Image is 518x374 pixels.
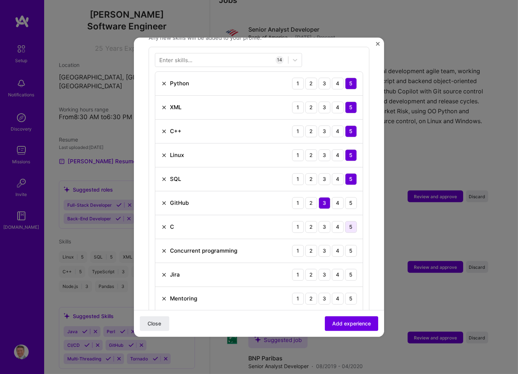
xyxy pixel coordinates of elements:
[170,199,189,207] div: GitHub
[292,125,304,137] div: 1
[170,223,174,231] div: C
[305,125,317,137] div: 2
[305,173,317,185] div: 2
[170,295,197,302] div: Mentoring
[305,149,317,161] div: 2
[305,293,317,304] div: 2
[161,104,167,110] img: Remove
[376,42,380,50] button: Close
[276,56,284,64] div: 14
[305,245,317,257] div: 2
[292,78,304,89] div: 1
[170,271,180,278] div: Jira
[319,125,330,137] div: 3
[161,81,167,86] img: Remove
[161,224,167,230] img: Remove
[332,269,344,281] div: 4
[305,78,317,89] div: 2
[170,103,181,111] div: XML
[319,101,330,113] div: 3
[292,173,304,185] div: 1
[345,293,357,304] div: 5
[170,79,189,87] div: Python
[345,173,357,185] div: 5
[292,149,304,161] div: 1
[345,149,357,161] div: 5
[345,269,357,281] div: 5
[345,221,357,233] div: 5
[161,248,167,254] img: Remove
[319,293,330,304] div: 3
[305,269,317,281] div: 2
[319,245,330,257] div: 3
[319,221,330,233] div: 3
[161,128,167,134] img: Remove
[332,101,344,113] div: 4
[170,175,181,183] div: SQL
[292,293,304,304] div: 1
[319,173,330,185] div: 3
[345,197,357,209] div: 5
[170,151,184,159] div: Linux
[345,101,357,113] div: 5
[345,78,357,89] div: 5
[161,272,167,278] img: Remove
[319,149,330,161] div: 3
[345,245,357,257] div: 5
[148,320,162,327] span: Close
[325,316,378,331] button: Add experience
[332,173,344,185] div: 4
[332,221,344,233] div: 4
[332,149,344,161] div: 4
[161,152,167,158] img: Remove
[332,125,344,137] div: 4
[161,200,167,206] img: Remove
[161,296,167,302] img: Remove
[159,56,192,64] div: Enter skills...
[140,316,169,331] button: Close
[305,197,317,209] div: 2
[332,293,344,304] div: 4
[170,127,181,135] div: C++
[170,247,237,254] div: Concurrent programming
[305,221,317,233] div: 2
[292,269,304,281] div: 1
[292,245,304,257] div: 1
[319,197,330,209] div: 3
[161,176,167,182] img: Remove
[332,78,344,89] div: 4
[319,269,330,281] div: 3
[332,197,344,209] div: 4
[332,245,344,257] div: 4
[319,78,330,89] div: 3
[332,320,371,327] span: Add experience
[345,125,357,137] div: 5
[292,101,304,113] div: 1
[292,221,304,233] div: 1
[305,101,317,113] div: 2
[292,197,304,209] div: 1
[149,33,369,42] span: Any new skills will be added to your profile.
